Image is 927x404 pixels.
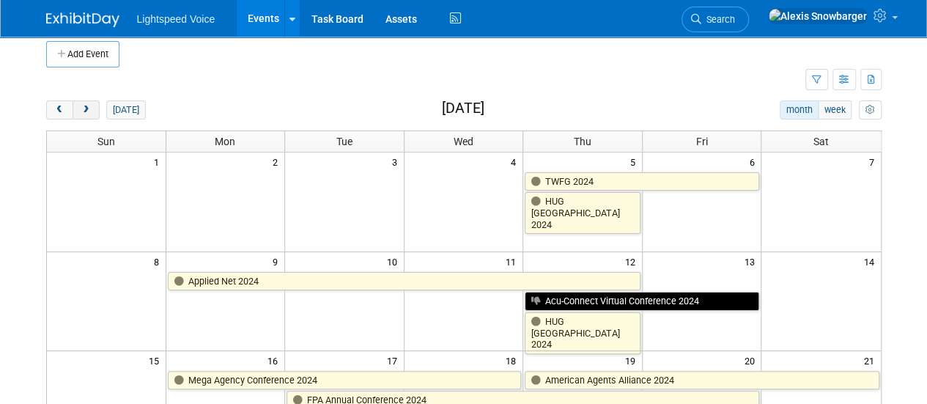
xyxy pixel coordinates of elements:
[152,153,166,171] span: 1
[271,153,284,171] span: 2
[701,14,735,25] span: Search
[385,351,404,370] span: 17
[137,13,215,25] span: Lightspeed Voice
[859,100,881,120] button: myCustomButton
[46,41,119,67] button: Add Event
[454,136,473,147] span: Wed
[525,371,879,390] a: American Agents Alliance 2024
[818,100,852,120] button: week
[780,100,819,120] button: month
[525,172,759,191] a: TWFG 2024
[624,351,642,370] span: 19
[336,136,352,147] span: Tue
[46,12,119,27] img: ExhibitDay
[768,8,868,24] img: Alexis Snowbarger
[441,100,484,117] h2: [DATE]
[271,252,284,271] span: 9
[742,351,761,370] span: 20
[168,371,522,390] a: Mega Agency Conference 2024
[525,312,640,354] a: HUG [GEOGRAPHIC_DATA] 2024
[46,100,73,120] button: prev
[215,136,235,147] span: Mon
[504,351,522,370] span: 18
[624,252,642,271] span: 12
[266,351,284,370] span: 16
[863,252,881,271] span: 14
[147,351,166,370] span: 15
[863,351,881,370] span: 21
[525,192,640,234] a: HUG [GEOGRAPHIC_DATA] 2024
[813,136,829,147] span: Sat
[509,153,522,171] span: 4
[152,252,166,271] span: 8
[504,252,522,271] span: 11
[168,272,640,291] a: Applied Net 2024
[742,252,761,271] span: 13
[525,292,759,311] a: Acu-Connect Virtual Conference 2024
[97,136,115,147] span: Sun
[73,100,100,120] button: next
[696,136,708,147] span: Fri
[574,136,591,147] span: Thu
[106,100,145,120] button: [DATE]
[747,153,761,171] span: 6
[629,153,642,171] span: 5
[385,252,404,271] span: 10
[868,153,881,171] span: 7
[865,106,875,115] i: Personalize Calendar
[682,7,749,32] a: Search
[391,153,404,171] span: 3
